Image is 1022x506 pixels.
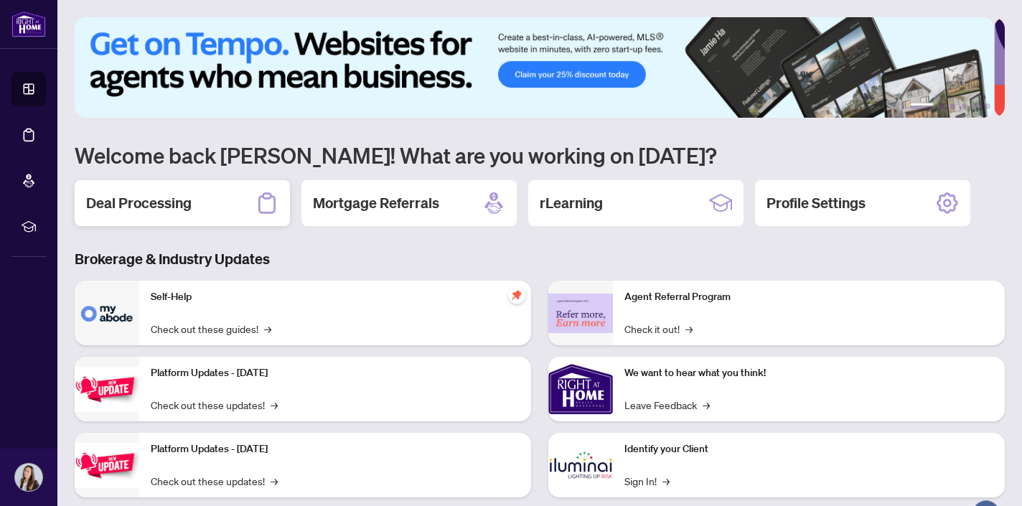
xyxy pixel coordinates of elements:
[548,294,613,333] img: Agent Referral Program
[939,103,944,109] button: 2
[75,281,139,345] img: Self-Help
[624,321,693,337] a: Check it out!→
[151,321,271,337] a: Check out these guides!→
[973,103,979,109] button: 5
[548,357,613,421] img: We want to hear what you think!
[624,397,710,413] a: Leave Feedback→
[685,321,693,337] span: →
[766,193,866,213] h2: Profile Settings
[965,456,1008,499] button: Open asap
[950,103,956,109] button: 3
[985,103,990,109] button: 6
[75,17,994,118] img: Slide 0
[15,464,42,491] img: Profile Icon
[910,103,933,109] button: 1
[624,289,993,305] p: Agent Referral Program
[624,473,670,489] a: Sign In!→
[75,141,1005,169] h1: Welcome back [PERSON_NAME]! What are you working on [DATE]?
[75,367,139,412] img: Platform Updates - July 21, 2025
[75,443,139,488] img: Platform Updates - July 8, 2025
[313,193,439,213] h2: Mortgage Referrals
[703,397,710,413] span: →
[508,286,525,304] span: pushpin
[662,473,670,489] span: →
[962,103,967,109] button: 4
[11,11,46,37] img: logo
[151,441,520,457] p: Platform Updates - [DATE]
[151,365,520,381] p: Platform Updates - [DATE]
[264,321,271,337] span: →
[151,289,520,305] p: Self-Help
[540,193,603,213] h2: rLearning
[151,397,278,413] a: Check out these updates!→
[624,441,993,457] p: Identify your Client
[151,473,278,489] a: Check out these updates!→
[86,193,192,213] h2: Deal Processing
[75,249,1005,269] h3: Brokerage & Industry Updates
[271,397,278,413] span: →
[271,473,278,489] span: →
[624,365,993,381] p: We want to hear what you think!
[548,433,613,497] img: Identify your Client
